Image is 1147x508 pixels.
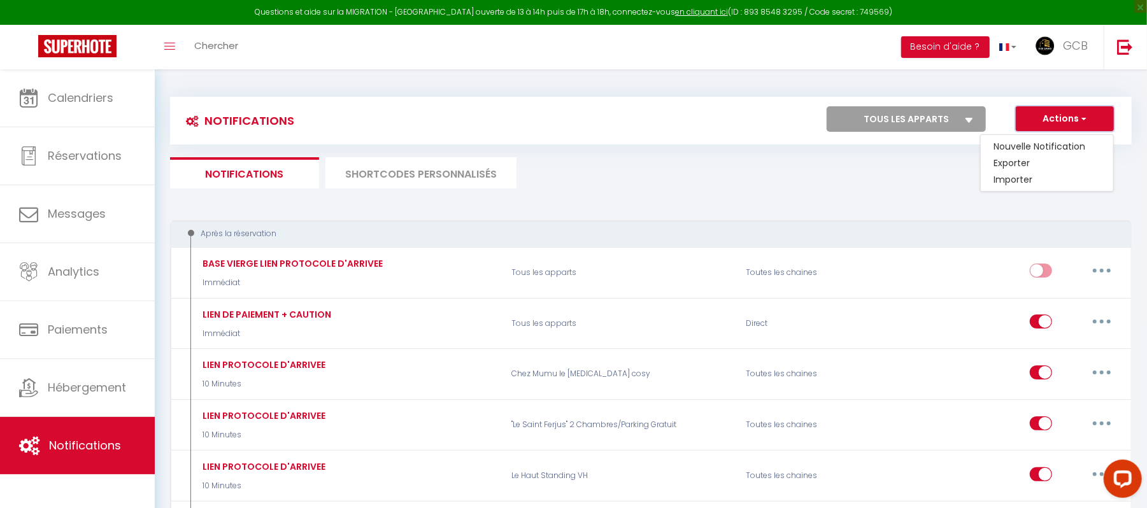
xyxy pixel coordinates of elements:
[49,437,121,453] span: Notifications
[199,378,325,390] p: 10 Minutes
[48,321,108,337] span: Paiements
[199,460,325,474] div: LIEN PROTOCOLE D'ARRIVEE
[170,157,319,188] li: Notifications
[48,206,106,222] span: Messages
[194,39,238,52] span: Chercher
[185,25,248,69] a: Chercher
[981,171,1113,188] a: Importer
[737,254,894,291] div: Toutes les chaines
[325,157,517,188] li: SHORTCODES PERSONNALISÉS
[1036,36,1055,55] img: ...
[737,458,894,495] div: Toutes les chaines
[48,379,126,395] span: Hébergement
[1117,39,1133,55] img: logout
[981,138,1113,155] a: Nouvelle Notification
[199,257,383,271] div: BASE VIERGE LIEN PROTOCOLE D'ARRIVEE
[180,106,294,135] h3: Notifications
[981,155,1113,171] a: Exporter
[199,328,331,340] p: Immédiat
[1026,25,1104,69] a: ... GCB
[48,264,99,279] span: Analytics
[675,6,728,17] a: en cliquant ici
[199,409,325,423] div: LIEN PROTOCOLE D'ARRIVEE
[737,356,894,393] div: Toutes les chaines
[199,277,383,289] p: Immédiat
[901,36,990,58] button: Besoin d'aide ?
[503,305,737,342] p: Tous les apparts
[1094,455,1147,508] iframe: LiveChat chat widget
[48,90,113,106] span: Calendriers
[199,429,325,441] p: 10 Minutes
[737,407,894,444] div: Toutes les chaines
[199,358,325,372] div: LIEN PROTOCOLE D'ARRIVEE
[1063,38,1088,53] span: GCB
[503,458,737,495] p: Le Haut Standing VH
[1016,106,1114,132] button: Actions
[38,35,117,57] img: Super Booking
[199,307,331,321] div: LIEN DE PAIEMENT + CAUTION
[199,480,325,492] p: 10 Minutes
[48,148,122,164] span: Réservations
[737,305,894,342] div: Direct
[182,228,1102,240] div: Après la réservation
[503,254,737,291] p: Tous les apparts
[503,356,737,393] p: Chez Mumu le [MEDICAL_DATA] cosy
[503,407,737,444] p: "Le Saint Ferjus" 2 Chambres/Parking Gratuit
